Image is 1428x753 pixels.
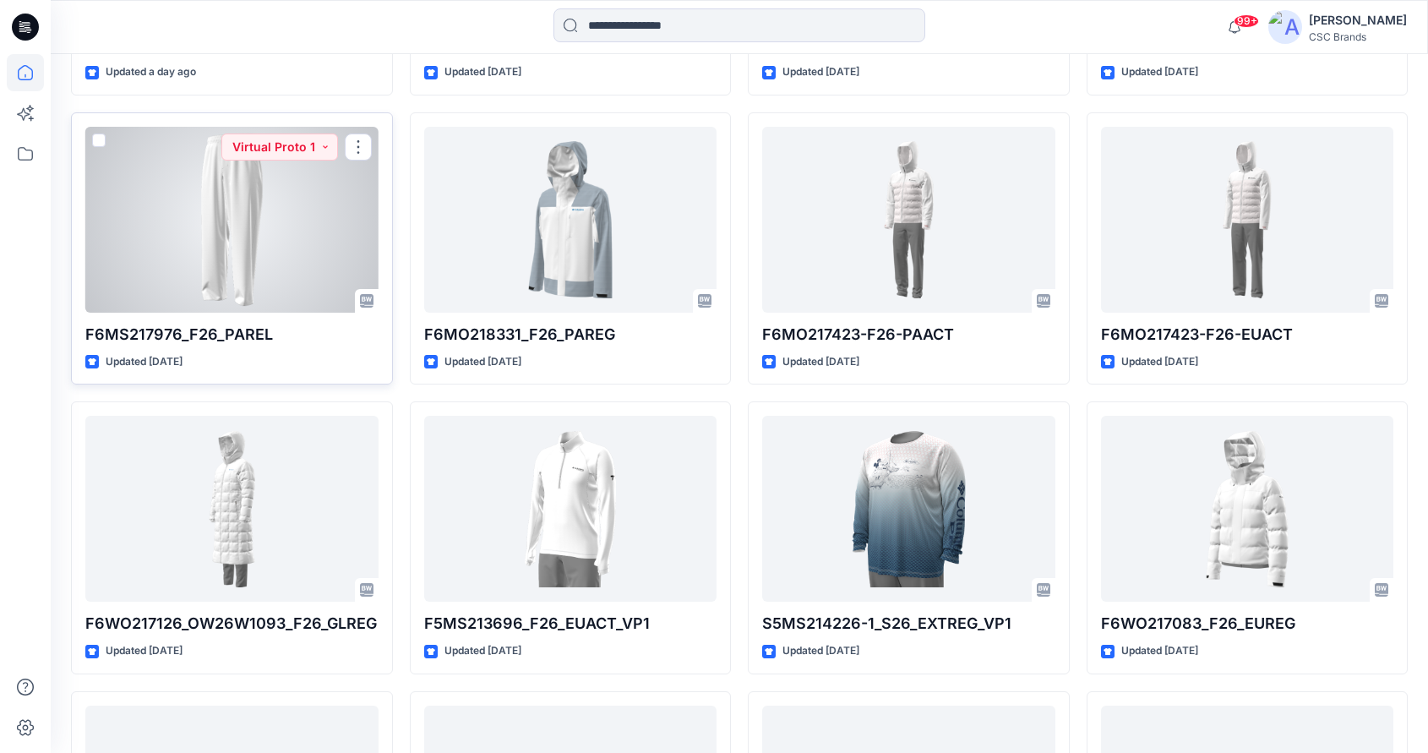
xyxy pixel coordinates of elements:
[1268,10,1302,44] img: avatar
[444,353,521,371] p: Updated [DATE]
[106,642,183,660] p: Updated [DATE]
[444,642,521,660] p: Updated [DATE]
[1121,642,1198,660] p: Updated [DATE]
[762,416,1055,602] a: S5MS214226-1_S26_EXTREG_VP1
[1101,612,1394,636] p: F6WO217083_F26_EUREG
[444,63,521,81] p: Updated [DATE]
[762,612,1055,636] p: S5MS214226-1_S26_EXTREG_VP1
[1101,323,1394,346] p: F6MO217423-F26-EUACT
[424,127,717,313] a: F6MO218331_F26_PAREG
[782,642,859,660] p: Updated [DATE]
[1101,127,1394,313] a: F6MO217423-F26-EUACT
[1121,353,1198,371] p: Updated [DATE]
[85,127,379,313] a: F6MS217976_F26_PAREL
[106,353,183,371] p: Updated [DATE]
[85,323,379,346] p: F6MS217976_F26_PAREL
[424,416,717,602] a: F5MS213696_F26_EUACT_VP1
[85,612,379,636] p: F6WO217126_OW26W1093_F26_GLREG
[1121,63,1198,81] p: Updated [DATE]
[85,416,379,602] a: F6WO217126_OW26W1093_F26_GLREG
[106,63,196,81] p: Updated a day ago
[762,323,1055,346] p: F6MO217423-F26-PAACT
[1309,10,1407,30] div: [PERSON_NAME]
[424,612,717,636] p: F5MS213696_F26_EUACT_VP1
[1234,14,1259,28] span: 99+
[1309,30,1407,43] div: CSC Brands
[782,353,859,371] p: Updated [DATE]
[424,323,717,346] p: F6MO218331_F26_PAREG
[762,127,1055,313] a: F6MO217423-F26-PAACT
[1101,416,1394,602] a: F6WO217083_F26_EUREG
[782,63,859,81] p: Updated [DATE]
